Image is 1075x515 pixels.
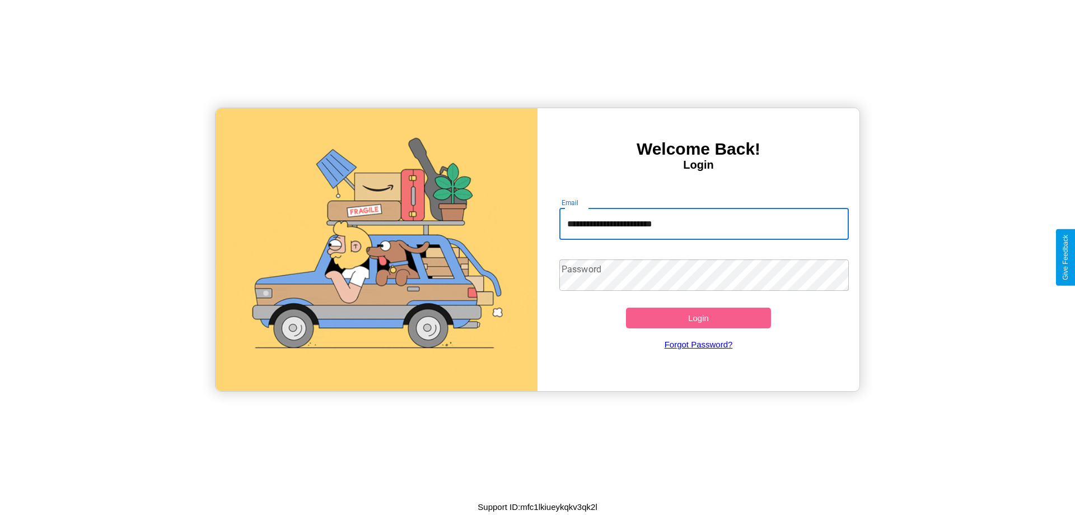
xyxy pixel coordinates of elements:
h3: Welcome Back! [537,140,859,159]
h4: Login [537,159,859,171]
div: Give Feedback [1062,235,1069,280]
p: Support ID: mfc1lkiueykqkv3qk2l [478,499,597,514]
label: Email [562,198,579,207]
img: gif [216,108,537,391]
a: Forgot Password? [554,328,844,360]
button: Login [626,308,771,328]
